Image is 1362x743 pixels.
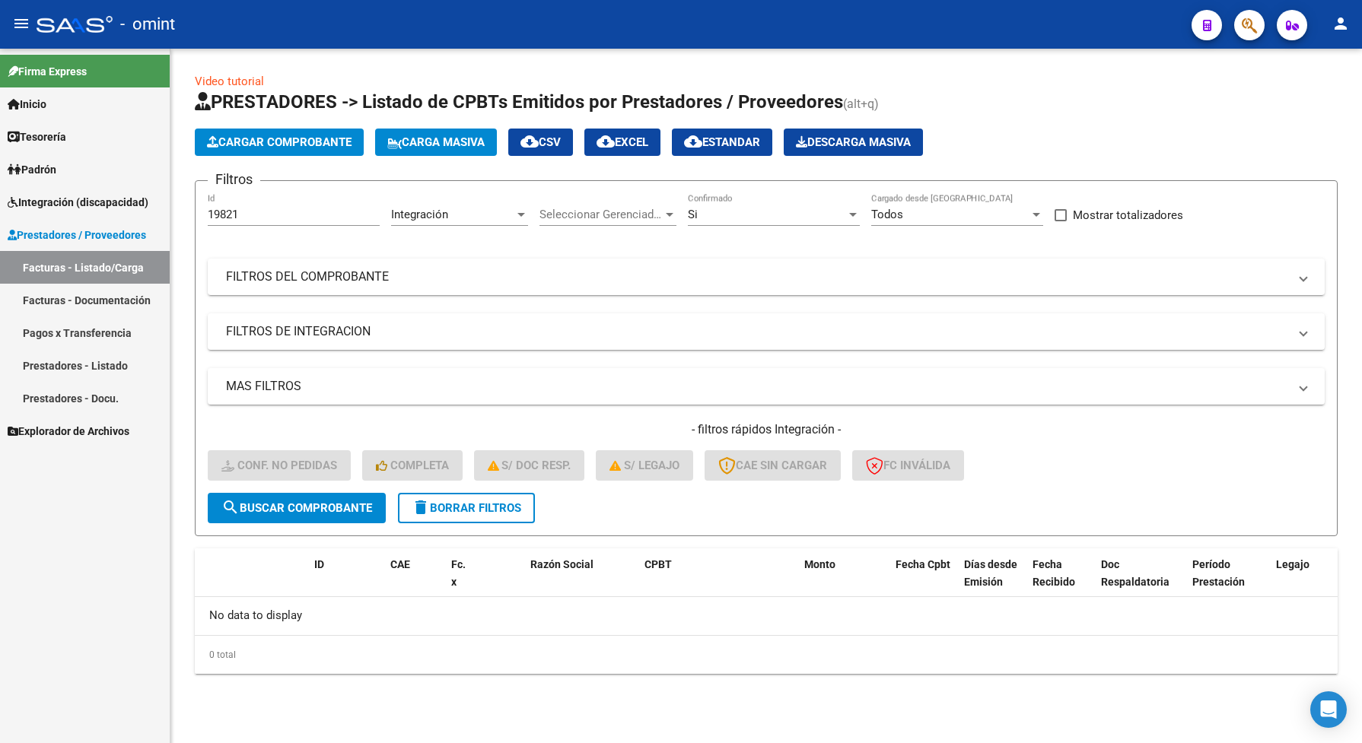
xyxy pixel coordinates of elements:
span: Prestadores / Proveedores [8,227,146,243]
button: Borrar Filtros [398,493,535,523]
span: Días desde Emisión [964,558,1017,588]
span: Fecha Recibido [1033,558,1075,588]
mat-panel-title: MAS FILTROS [226,378,1288,395]
mat-icon: delete [412,498,430,516]
datatable-header-cell: Monto [798,548,889,615]
span: (alt+q) [843,97,879,111]
button: S/ Doc Resp. [474,450,585,481]
mat-expansion-panel-header: FILTROS DEL COMPROBANTE [208,259,1325,295]
span: S/ legajo [609,459,679,472]
button: Estandar [672,129,772,156]
span: Buscar Comprobante [221,501,372,515]
datatable-header-cell: Razón Social [524,548,638,615]
span: Tesorería [8,129,66,145]
app-download-masive: Descarga masiva de comprobantes (adjuntos) [784,129,923,156]
span: Fc. x [451,558,466,588]
span: Carga Masiva [387,135,485,149]
mat-icon: menu [12,14,30,33]
button: FC Inválida [852,450,964,481]
mat-expansion-panel-header: FILTROS DE INTEGRACION [208,313,1325,350]
datatable-header-cell: Fecha Recibido [1026,548,1095,615]
button: EXCEL [584,129,660,156]
span: Mostrar totalizadores [1073,206,1183,224]
span: - omint [120,8,175,41]
span: Si [688,208,698,221]
span: Descarga Masiva [796,135,911,149]
mat-icon: search [221,498,240,516]
button: Conf. no pedidas [208,450,351,481]
span: Explorador de Archivos [8,423,129,440]
button: Carga Masiva [375,129,497,156]
span: ID [314,558,324,570]
span: CPBT [644,558,672,570]
datatable-header-cell: Fc. x [445,548,476,615]
mat-panel-title: FILTROS DEL COMPROBANTE [226,268,1288,285]
span: FC Inválida [866,459,950,472]
span: CSV [520,135,561,149]
mat-expansion-panel-header: MAS FILTROS [208,368,1325,405]
span: CAE [390,558,410,570]
span: Legajo [1276,558,1309,570]
h3: Filtros [208,169,260,190]
datatable-header-cell: Fecha Cpbt [889,548,958,615]
mat-icon: cloud_download [597,132,615,151]
div: Open Intercom Messenger [1310,691,1347,728]
div: 0 total [195,636,1338,674]
span: S/ Doc Resp. [488,459,571,472]
span: Doc Respaldatoria [1101,558,1169,588]
span: Borrar Filtros [412,501,521,515]
span: Seleccionar Gerenciador [539,208,663,221]
button: CAE SIN CARGAR [705,450,841,481]
datatable-header-cell: CPBT [638,548,798,615]
span: Período Prestación [1192,558,1245,588]
datatable-header-cell: Legajo [1270,548,1314,615]
span: Fecha Cpbt [896,558,950,570]
datatable-header-cell: Doc Respaldatoria [1095,548,1186,615]
span: Cargar Comprobante [207,135,352,149]
button: CSV [508,129,573,156]
a: Video tutorial [195,75,264,88]
span: Estandar [684,135,760,149]
span: Monto [804,558,835,570]
mat-icon: cloud_download [684,132,702,151]
h4: - filtros rápidos Integración - [208,421,1325,438]
span: Todos [871,208,903,221]
span: Integración [391,208,448,221]
datatable-header-cell: Días desde Emisión [958,548,1026,615]
span: Completa [376,459,449,472]
mat-icon: cloud_download [520,132,539,151]
button: Completa [362,450,463,481]
span: Razón Social [530,558,593,570]
div: No data to display [195,597,1338,635]
span: Firma Express [8,63,87,80]
span: Inicio [8,96,46,113]
span: Integración (discapacidad) [8,194,148,211]
span: Padrón [8,161,56,178]
button: S/ legajo [596,450,693,481]
button: Buscar Comprobante [208,493,386,523]
span: CAE SIN CARGAR [718,459,827,472]
datatable-header-cell: ID [308,548,384,615]
button: Descarga Masiva [784,129,923,156]
datatable-header-cell: Período Prestación [1186,548,1270,615]
mat-panel-title: FILTROS DE INTEGRACION [226,323,1288,340]
datatable-header-cell: CAE [384,548,445,615]
button: Cargar Comprobante [195,129,364,156]
span: PRESTADORES -> Listado de CPBTs Emitidos por Prestadores / Proveedores [195,91,843,113]
span: EXCEL [597,135,648,149]
span: Conf. no pedidas [221,459,337,472]
mat-icon: person [1332,14,1350,33]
